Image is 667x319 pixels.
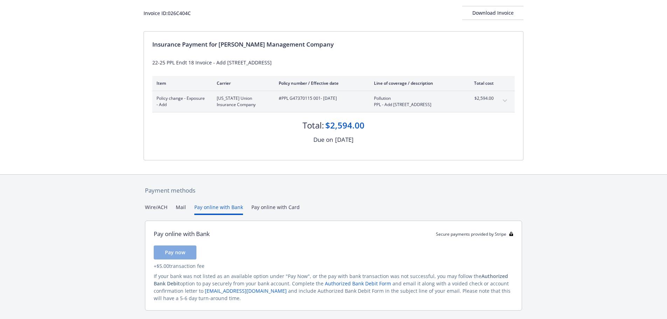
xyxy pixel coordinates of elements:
div: Invoice ID: 026C404C [144,9,191,17]
div: Total: [303,119,324,131]
div: Secure payments provided by Stripe [436,231,513,237]
span: [US_STATE] Union Insurance Company [217,95,268,108]
button: Pay online with Card [251,203,300,215]
span: Policy change - Exposure - Add [157,95,206,108]
div: Total cost [467,80,494,86]
div: $2,594.00 [325,119,364,131]
div: Policy number / Effective date [279,80,363,86]
div: Item [157,80,206,86]
button: Wire/ACH [145,203,167,215]
span: Pay now [165,249,185,256]
div: Carrier [217,80,268,86]
button: expand content [499,95,510,106]
span: Pollution [374,95,456,102]
span: $2,594.00 [467,95,494,102]
span: Authorized Bank Debit [154,273,508,287]
a: Authorized Bank Debit Form [325,280,391,287]
button: Pay now [154,245,196,259]
div: Insurance Payment for [PERSON_NAME] Management Company [152,40,515,49]
button: Download Invoice [462,6,523,20]
div: 22-25 PPL Endt 18 Invoice - Add [STREET_ADDRESS] [152,59,515,66]
div: Line of coverage / description [374,80,456,86]
div: Payment methods [145,186,522,195]
button: Pay online with Bank [194,203,243,215]
span: PPL - Add [STREET_ADDRESS] [374,102,456,108]
span: PollutionPPL - Add [STREET_ADDRESS] [374,95,456,108]
div: Pay online with Bank [154,229,210,238]
div: Policy change - Exposure - Add[US_STATE] Union Insurance Company#PPL G47370115 001- [DATE]Polluti... [152,91,515,112]
div: Due on [313,135,333,144]
button: Mail [176,203,186,215]
div: If your bank was not listed as an available option under "Pay Now", or the pay with bank transact... [154,272,513,302]
a: [EMAIL_ADDRESS][DOMAIN_NAME] [205,287,287,294]
div: + $5.00 transaction fee [154,262,513,270]
span: #PPL G47370115 001 - [DATE] [279,95,363,102]
div: [DATE] [335,135,354,144]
